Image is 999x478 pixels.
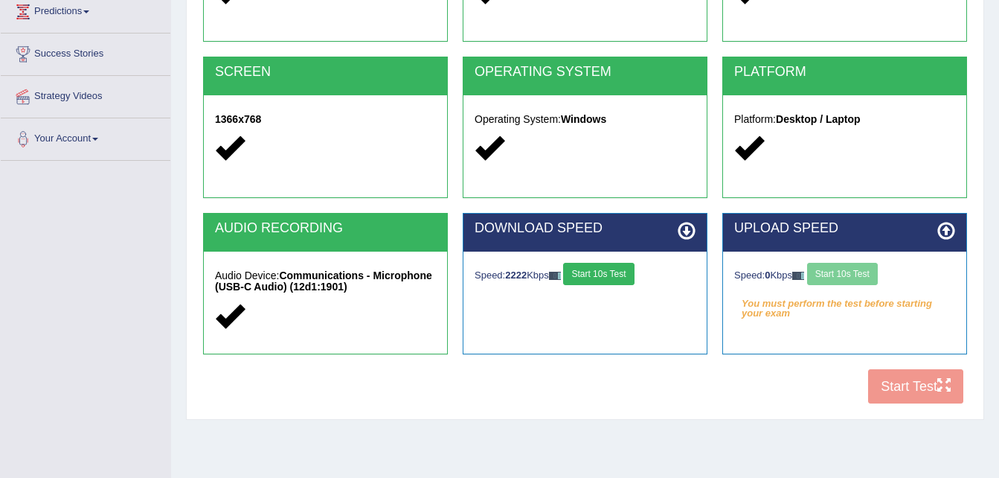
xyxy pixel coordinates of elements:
[215,65,436,80] h2: SCREEN
[734,114,955,125] h5: Platform:
[1,76,170,113] a: Strategy Videos
[505,270,527,281] strong: 2222
[549,272,561,280] img: ajax-loader-fb-connection.gif
[734,263,955,289] div: Speed: Kbps
[215,113,261,125] strong: 1366x768
[734,293,955,315] em: You must perform the test before starting your exam
[475,221,696,236] h2: DOWNLOAD SPEED
[215,270,432,293] strong: Communications - Microphone (USB-C Audio) (12d1:1901)
[1,34,170,71] a: Success Stories
[765,270,770,281] strong: 0
[734,221,955,236] h2: UPLOAD SPEED
[792,272,804,280] img: ajax-loader-fb-connection.gif
[475,114,696,125] h5: Operating System:
[475,65,696,80] h2: OPERATING SYSTEM
[215,270,436,293] h5: Audio Device:
[734,65,955,80] h2: PLATFORM
[475,263,696,289] div: Speed: Kbps
[1,118,170,156] a: Your Account
[776,113,861,125] strong: Desktop / Laptop
[215,221,436,236] h2: AUDIO RECORDING
[561,113,606,125] strong: Windows
[563,263,634,285] button: Start 10s Test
